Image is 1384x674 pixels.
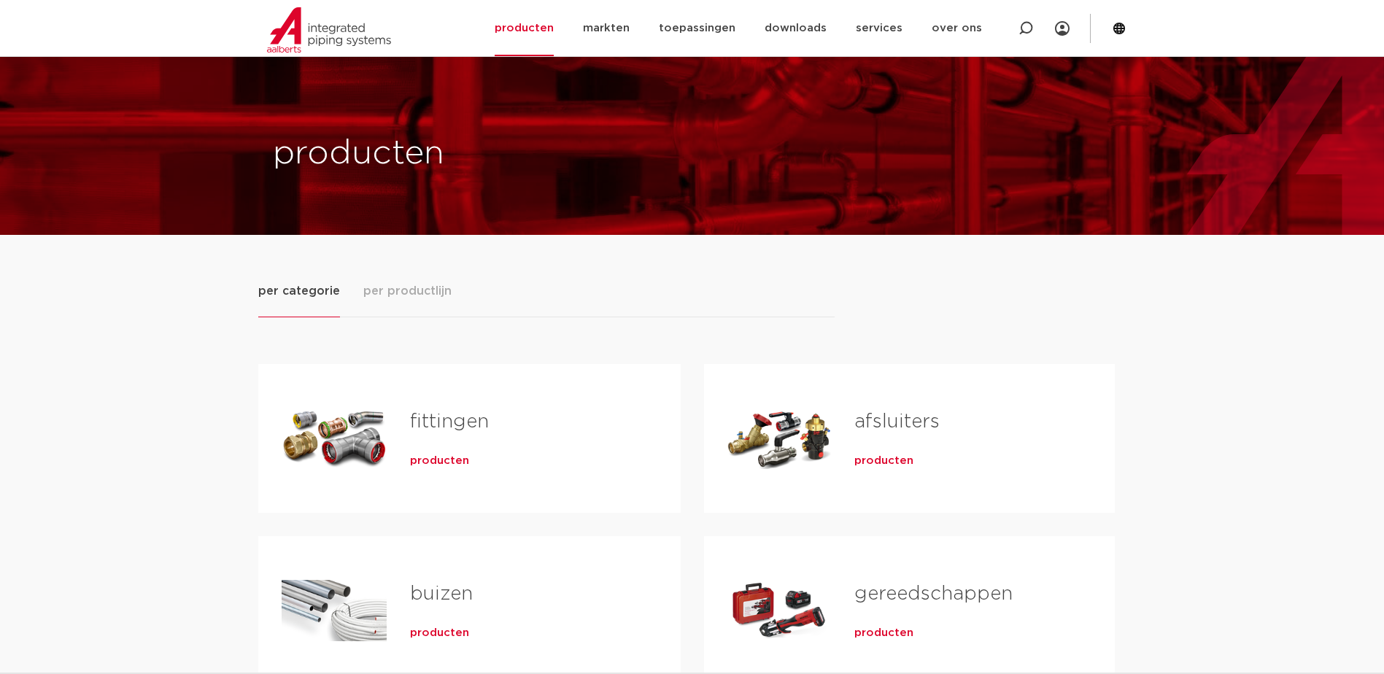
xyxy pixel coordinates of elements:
[363,282,452,300] span: per productlijn
[854,412,940,431] a: afsluiters
[273,131,685,177] h1: producten
[410,412,489,431] a: fittingen
[410,584,473,603] a: buizen
[854,584,1013,603] a: gereedschappen
[410,626,469,640] a: producten
[854,454,913,468] a: producten
[258,282,340,300] span: per categorie
[854,626,913,640] a: producten
[410,454,469,468] a: producten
